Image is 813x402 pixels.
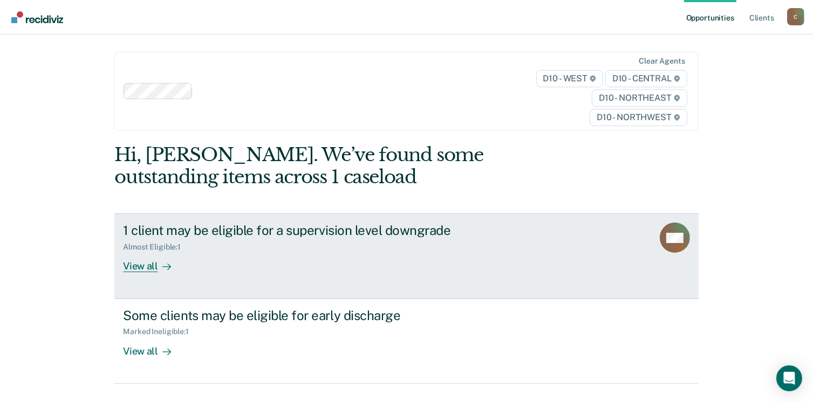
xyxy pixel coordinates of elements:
a: Some clients may be eligible for early dischargeMarked Ineligible:1View all [114,299,698,384]
div: Hi, [PERSON_NAME]. We’ve found some outstanding items across 1 caseload [114,144,582,188]
a: 1 client may be eligible for a supervision level downgradeAlmost Eligible:1View all [114,213,698,299]
span: D10 - WEST [536,70,603,87]
span: D10 - CENTRAL [605,70,687,87]
button: Profile dropdown button [787,8,804,25]
div: Almost Eligible : 1 [123,242,189,252]
div: 1 client may be eligible for a supervision level downgrade [123,223,502,238]
div: View all [123,336,183,357]
div: Marked Ineligible : 1 [123,327,197,336]
span: D10 - NORTHWEST [590,109,687,126]
div: C [787,8,804,25]
div: Open Intercom Messenger [776,365,802,391]
div: View all [123,252,183,273]
span: D10 - NORTHEAST [592,89,687,107]
div: Clear agents [639,57,685,66]
img: Recidiviz [11,11,63,23]
div: Some clients may be eligible for early discharge [123,308,502,323]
